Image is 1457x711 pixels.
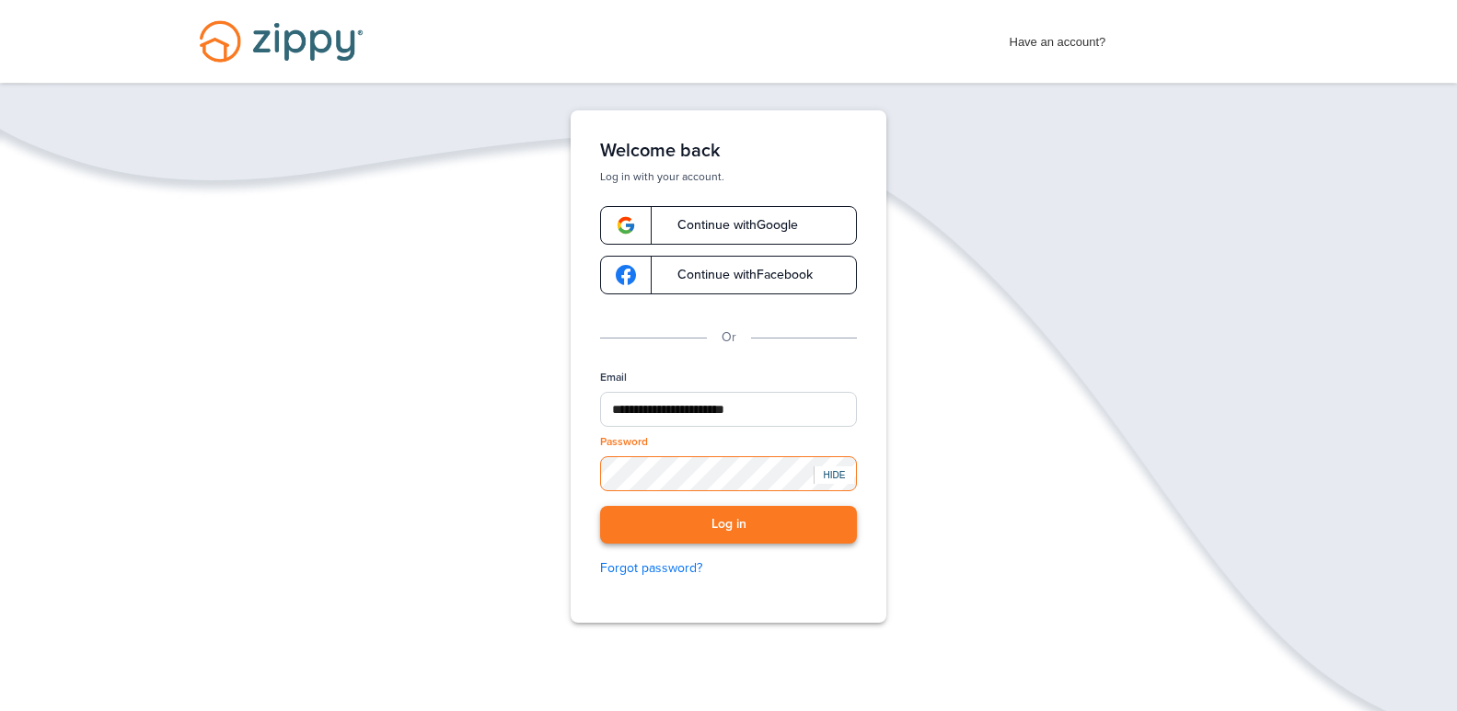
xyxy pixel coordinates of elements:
[659,219,798,232] span: Continue with Google
[1010,23,1106,52] span: Have an account?
[616,215,636,235] img: google-logo
[600,506,857,544] button: Log in
[814,466,854,484] div: HIDE
[600,206,857,245] a: google-logoContinue withGoogle
[616,265,636,285] img: google-logo
[722,327,736,348] p: Or
[659,269,813,281] span: Continue with Facebook
[600,558,857,579] a: Forgot password?
[600,140,857,162] h1: Welcome back
[600,434,648,450] label: Password
[600,370,627,385] label: Email
[600,169,857,184] p: Log in with your account.
[600,392,857,427] input: Email
[600,256,857,294] a: google-logoContinue withFacebook
[600,456,857,491] input: Password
